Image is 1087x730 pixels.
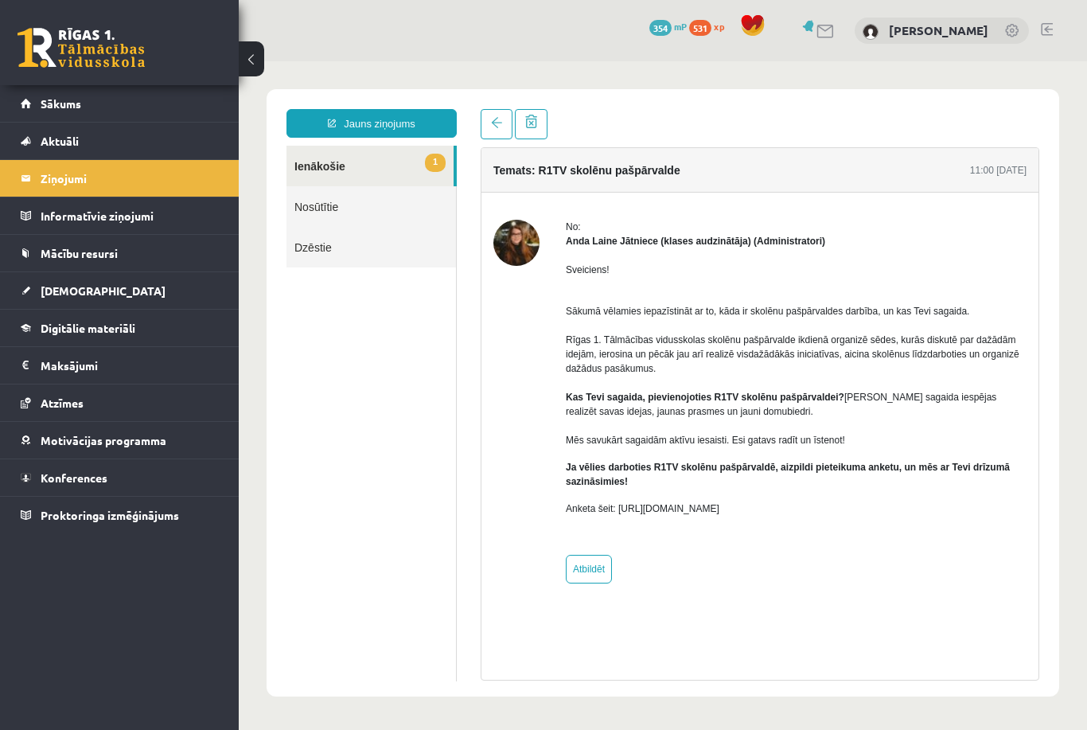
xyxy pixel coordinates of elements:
[18,28,145,68] a: Rīgas 1. Tālmācības vidusskola
[48,125,217,166] a: Nosūtītie
[41,396,84,410] span: Atzīmes
[327,440,788,455] p: Anketa šeit: [URL][DOMAIN_NAME]
[48,166,217,206] a: Dzēstie
[714,20,724,33] span: xp
[21,310,219,346] a: Digitālie materiāli
[731,102,788,116] div: 11:00 [DATE]
[41,134,79,148] span: Aktuāli
[255,158,301,205] img: Anda Laine Jātniece (klases audzinātāja)
[41,96,81,111] span: Sākums
[21,235,219,271] a: Mācību resursi
[41,433,166,447] span: Motivācijas programma
[21,385,219,421] a: Atzīmes
[41,508,179,522] span: Proktoringa izmēģinājums
[863,24,879,40] img: Gabriela Saulīte
[327,174,586,185] strong: Anda Laine Jātniece (klases audzinātāja) (Administratori)
[889,22,988,38] a: [PERSON_NAME]
[41,321,135,335] span: Digitālie materiāli
[674,20,687,33] span: mP
[41,470,107,485] span: Konferences
[41,197,219,234] legend: Informatīvie ziņojumi
[327,228,788,386] p: Sākumā vēlamies iepazīstināt ar to, kāda ir skolēnu pašpārvaldes darbība, un kas Tevi sagaida. Rī...
[48,84,215,125] a: 1Ienākošie
[327,494,373,522] a: Atbildēt
[21,85,219,122] a: Sākums
[327,201,788,216] p: Sveiciens!
[21,272,219,309] a: [DEMOGRAPHIC_DATA]
[689,20,711,36] span: 531
[327,158,788,173] div: No:
[255,103,442,115] h4: Temats: R1TV skolēnu pašpārvalde
[327,330,606,342] strong: Kas Tevi sagaida, pievienojoties R1TV skolēnu pašpārvaldei?
[649,20,672,36] span: 354
[21,123,219,159] a: Aktuāli
[41,246,118,260] span: Mācību resursi
[21,459,219,496] a: Konferences
[186,92,207,111] span: 1
[327,400,771,426] b: Ja vēlies darboties R1TV skolēnu pašpārvaldē, aizpildi pieteikuma anketu, un mēs ar Tevi drīzumā ...
[21,497,219,533] a: Proktoringa izmēģinājums
[21,347,219,384] a: Maksājumi
[41,347,219,384] legend: Maksājumi
[21,422,219,459] a: Motivācijas programma
[48,48,218,76] a: Jauns ziņojums
[41,283,166,298] span: [DEMOGRAPHIC_DATA]
[689,20,732,33] a: 531 xp
[21,197,219,234] a: Informatīvie ziņojumi
[649,20,687,33] a: 354 mP
[21,160,219,197] a: Ziņojumi
[41,160,219,197] legend: Ziņojumi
